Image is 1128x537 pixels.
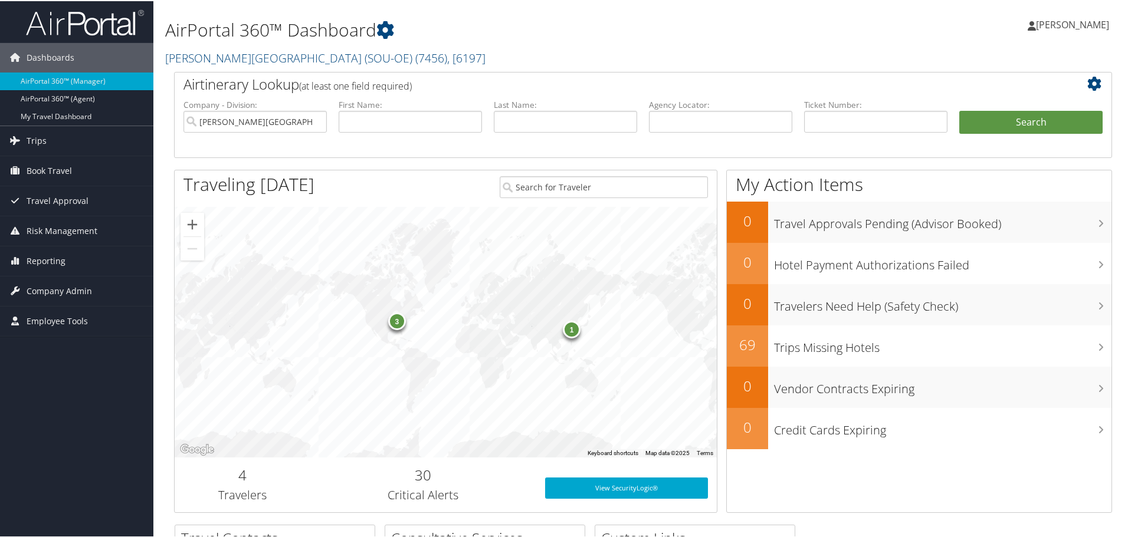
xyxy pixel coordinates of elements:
[727,210,768,230] h2: 0
[588,448,638,456] button: Keyboard shortcuts
[494,98,637,110] label: Last Name:
[727,292,768,312] h2: 0
[319,486,527,502] h3: Critical Alerts
[727,324,1111,365] a: 69Trips Missing Hotels
[181,236,204,259] button: Zoom out
[27,42,74,71] span: Dashboards
[165,49,486,65] a: [PERSON_NAME][GEOGRAPHIC_DATA] (SOU-OE)
[563,319,581,337] div: 1
[319,464,527,484] h2: 30
[183,486,301,502] h3: Travelers
[959,110,1103,133] button: Search
[178,441,217,456] img: Google
[774,250,1111,272] h3: Hotel Payment Authorizations Failed
[27,305,88,335] span: Employee Tools
[774,291,1111,314] h3: Travelers Need Help (Safety Check)
[727,416,768,436] h2: 0
[299,78,412,91] span: (at least one field required)
[727,365,1111,407] a: 0Vendor Contracts Expiring
[388,311,405,329] div: 3
[727,242,1111,283] a: 0Hotel Payment Authorizations Failed
[165,17,802,41] h1: AirPortal 360™ Dashboard
[183,98,327,110] label: Company - Division:
[1028,6,1121,41] a: [PERSON_NAME]
[774,332,1111,355] h3: Trips Missing Hotels
[178,441,217,456] a: Open this area in Google Maps (opens a new window)
[774,415,1111,437] h3: Credit Cards Expiring
[447,49,486,65] span: , [ 6197 ]
[183,73,1025,93] h2: Airtinerary Lookup
[27,155,72,185] span: Book Travel
[774,209,1111,231] h3: Travel Approvals Pending (Advisor Booked)
[500,175,708,197] input: Search for Traveler
[339,98,482,110] label: First Name:
[27,125,47,154] span: Trips
[727,251,768,271] h2: 0
[727,407,1111,448] a: 0Credit Cards Expiring
[727,334,768,354] h2: 69
[727,171,1111,196] h1: My Action Items
[697,449,713,455] a: Terms (opens in new tab)
[804,98,947,110] label: Ticket Number:
[183,171,314,196] h1: Traveling [DATE]
[27,215,97,245] span: Risk Management
[27,245,65,275] span: Reporting
[181,212,204,235] button: Zoom in
[1036,17,1109,30] span: [PERSON_NAME]
[545,476,708,498] a: View SecurityLogic®
[774,374,1111,396] h3: Vendor Contracts Expiring
[645,449,690,455] span: Map data ©2025
[27,275,92,305] span: Company Admin
[727,283,1111,324] a: 0Travelers Need Help (Safety Check)
[727,200,1111,242] a: 0Travel Approvals Pending (Advisor Booked)
[27,185,88,215] span: Travel Approval
[727,375,768,395] h2: 0
[26,8,144,35] img: airportal-logo.png
[415,49,447,65] span: ( 7456 )
[183,464,301,484] h2: 4
[649,98,792,110] label: Agency Locator:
